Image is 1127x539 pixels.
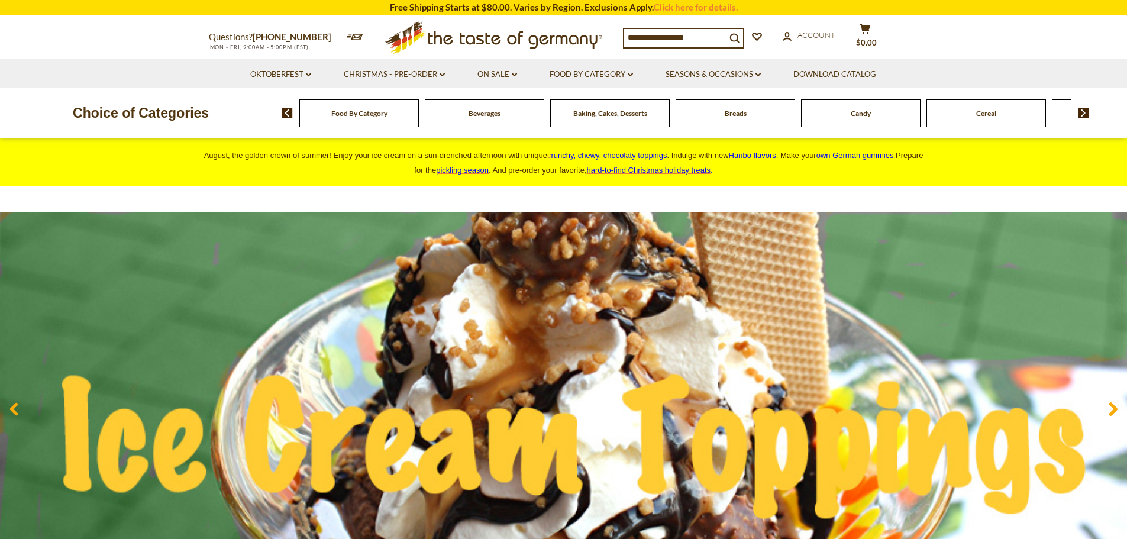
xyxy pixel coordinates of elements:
[848,23,883,53] button: $0.00
[783,29,835,42] a: Account
[725,109,747,118] a: Breads
[573,109,647,118] a: Baking, Cakes, Desserts
[250,68,311,81] a: Oktoberfest
[793,68,876,81] a: Download Catalog
[654,2,738,12] a: Click here for details.
[253,31,331,42] a: [PHONE_NUMBER]
[547,151,667,160] a: crunchy, chewy, chocolaty toppings
[816,151,896,160] a: own German gummies.
[587,166,711,175] a: hard-to-find Christmas holiday treats
[816,151,894,160] span: own German gummies
[551,151,667,160] span: runchy, chewy, chocolaty toppings
[477,68,517,81] a: On Sale
[797,30,835,40] span: Account
[331,109,387,118] a: Food By Category
[976,109,996,118] a: Cereal
[436,166,489,175] a: pickling season
[729,151,776,160] a: Haribo flavors
[666,68,761,81] a: Seasons & Occasions
[344,68,445,81] a: Christmas - PRE-ORDER
[856,38,877,47] span: $0.00
[209,44,309,50] span: MON - FRI, 9:00AM - 5:00PM (EST)
[209,30,340,45] p: Questions?
[1078,108,1089,118] img: next arrow
[550,68,633,81] a: Food By Category
[204,151,923,175] span: August, the golden crown of summer! Enjoy your ice cream on a sun-drenched afternoon with unique ...
[587,166,713,175] span: .
[469,109,500,118] a: Beverages
[851,109,871,118] a: Candy
[282,108,293,118] img: previous arrow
